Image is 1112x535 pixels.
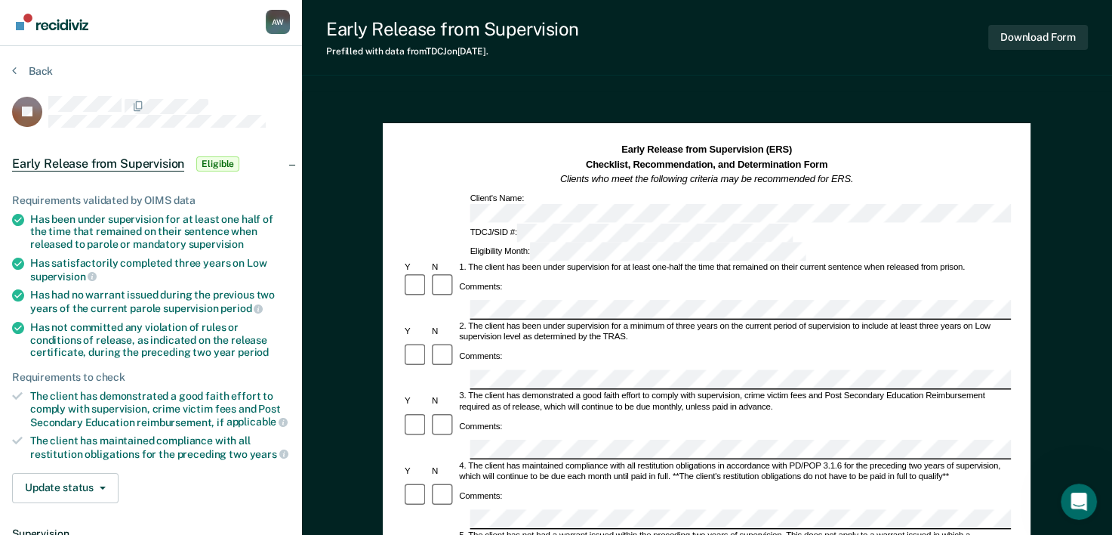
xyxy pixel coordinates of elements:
div: The client has maintained compliance with all restitution obligations for the preceding two [30,434,290,460]
button: Update status [12,473,119,503]
strong: Checklist, Recommendation, and Determination Form [586,159,827,169]
div: Y [402,262,430,273]
div: Prefilled with data from TDCJ on [DATE] . [326,46,579,57]
div: Has had no warrant issued during the previous two years of the current parole supervision [30,289,290,314]
div: Requirements to check [12,371,290,384]
button: Profile dropdown button [266,10,290,34]
span: period [238,346,269,358]
div: Early Release from Supervision [326,18,579,40]
span: supervision [30,271,97,283]
span: applicable [226,416,288,428]
div: N [430,262,457,273]
button: Back [12,64,53,78]
div: A W [266,10,290,34]
div: Has satisfactorily completed three years on Low [30,257,290,283]
button: Download Form [988,25,1088,50]
span: supervision [189,238,244,250]
div: Requirements validated by OIMS data [12,194,290,207]
div: Comments: [457,421,505,431]
div: Y [402,466,430,477]
div: N [430,397,457,407]
em: Clients who meet the following criteria may be recommended for ERS. [560,174,853,184]
span: Early Release from Supervision [12,156,184,172]
div: The client has demonstrated a good faith effort to comply with supervision, crime victim fees and... [30,390,290,428]
div: Eligibility Month: [468,243,808,261]
div: Y [402,326,430,337]
div: N [430,466,457,477]
div: Comments: [457,281,505,292]
div: N [430,326,457,337]
div: Comments: [457,351,505,362]
img: Recidiviz [16,14,88,30]
div: Comments: [457,490,505,501]
div: 3. The client has demonstrated a good faith effort to comply with supervision, crime victim fees ... [457,391,1012,413]
strong: Early Release from Supervision (ERS) [621,144,792,155]
div: Has not committed any violation of rules or conditions of release, as indicated on the release ce... [30,321,290,359]
div: Has been under supervision for at least one half of the time that remained on their sentence when... [30,213,290,251]
div: 4. The client has maintained compliance with all restitution obligations in accordance with PD/PO... [457,461,1012,483]
div: Y [402,397,430,407]
div: 2. The client has been under supervision for a minimum of three years on the current period of su... [457,321,1012,343]
span: Eligible [196,156,239,172]
div: 1. The client has been under supervision for at least one-half the time that remained on their cu... [457,262,1012,273]
iframe: Intercom live chat [1061,484,1097,520]
div: TDCJ/SID #: [468,224,795,243]
span: years [250,448,288,460]
span: period [220,302,263,314]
